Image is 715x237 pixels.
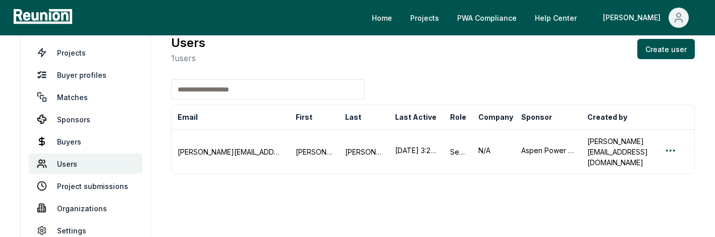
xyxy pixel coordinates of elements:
button: [DATE] 3:27:12 PM [395,145,438,156]
a: Project submissions [29,176,142,196]
a: PWA Compliance [449,8,525,28]
button: N/A [478,145,490,156]
div: [PERSON_NAME] [603,8,665,28]
button: Created by [585,107,629,127]
a: Projects [29,42,142,63]
button: Create user [637,39,695,59]
button: First [294,107,314,127]
div: [PERSON_NAME][EMAIL_ADDRESS][DOMAIN_NAME] [178,147,283,157]
nav: Main [364,8,705,28]
h3: Users [171,34,205,52]
button: Email [176,107,200,127]
button: [PERSON_NAME] [595,8,697,28]
div: [PERSON_NAME][EMAIL_ADDRESS][DOMAIN_NAME] [587,136,652,168]
button: Sponsor [519,107,554,127]
a: Buyer profiles [29,65,142,85]
button: Last Active [393,107,438,127]
a: Help Center [527,8,585,28]
a: Users [29,154,142,174]
button: Last [343,107,363,127]
button: Company [476,107,515,127]
button: Role [448,107,468,127]
a: Buyers [29,131,142,152]
a: Sponsors [29,109,142,129]
div: [PERSON_NAME] [296,147,334,157]
div: [PERSON_NAME] [345,147,382,157]
a: Home [364,8,400,28]
a: Projects [402,8,447,28]
a: Organizations [29,198,142,218]
button: Aspen Power Partners [521,145,575,156]
div: Seller [450,147,466,157]
p: 1 users [171,52,205,64]
a: Matches [29,87,142,107]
